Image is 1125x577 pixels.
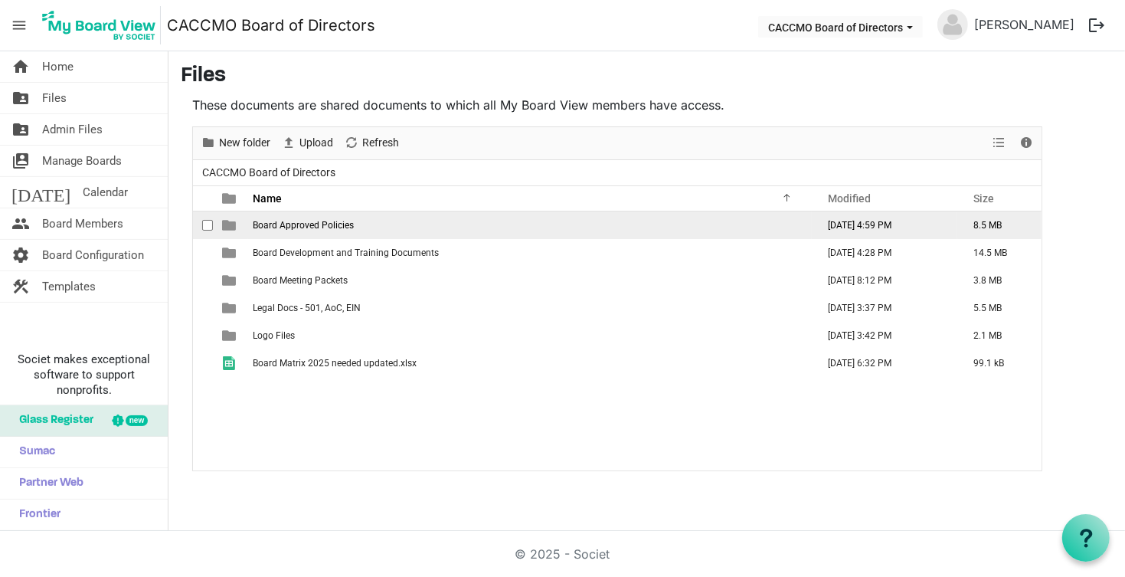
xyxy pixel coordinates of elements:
td: checkbox [193,294,213,322]
span: Name [253,192,282,205]
span: Board Members [42,208,123,239]
span: Refresh [361,133,401,152]
span: folder_shared [11,83,30,113]
button: New folder [198,133,273,152]
td: is template cell column header type [213,211,248,239]
a: CACCMO Board of Directors [167,10,375,41]
td: 99.1 kB is template cell column header Size [957,349,1042,377]
span: folder_shared [11,114,30,145]
td: is template cell column header type [213,294,248,322]
a: © 2025 - Societ [515,546,610,562]
span: Templates [42,271,96,302]
td: Logo Files is template cell column header Name [248,322,812,349]
td: March 24, 2025 6:32 PM column header Modified [812,349,957,377]
button: Upload [279,133,336,152]
td: April 15, 2025 3:42 PM column header Modified [812,322,957,349]
td: July 16, 2025 4:59 PM column header Modified [812,211,957,239]
button: Refresh [342,133,402,152]
h3: Files [181,64,1113,90]
span: New folder [217,133,272,152]
span: Size [973,192,994,205]
span: Sumac [11,437,55,467]
span: Legal Docs - 501, AoC, EIN [253,303,361,313]
span: [DATE] [11,177,70,208]
span: Manage Boards [42,146,122,176]
span: people [11,208,30,239]
span: menu [5,11,34,40]
td: Legal Docs - 501, AoC, EIN is template cell column header Name [248,294,812,322]
td: checkbox [193,211,213,239]
span: Calendar [83,177,128,208]
div: Details [1013,127,1039,159]
td: checkbox [193,239,213,267]
img: no-profile-picture.svg [937,9,968,40]
div: Refresh [338,127,404,159]
td: Board Development and Training Documents is template cell column header Name [248,239,812,267]
span: Partner Web [11,468,83,499]
td: is template cell column header type [213,322,248,349]
td: is template cell column header type [213,239,248,267]
div: View [987,127,1013,159]
span: switch_account [11,146,30,176]
span: Board Configuration [42,240,144,270]
td: is template cell column header type [213,267,248,294]
span: Societ makes exceptional software to support nonprofits. [7,352,161,398]
span: settings [11,240,30,270]
td: 2.1 MB is template cell column header Size [957,322,1042,349]
p: These documents are shared documents to which all My Board View members have access. [192,96,1042,114]
td: Board Matrix 2025 needed updated.xlsx is template cell column header Name [248,349,812,377]
img: My Board View Logo [38,6,161,44]
td: August 29, 2025 8:12 PM column header Modified [812,267,957,294]
button: Details [1016,133,1037,152]
span: construction [11,271,30,302]
span: Board Meeting Packets [253,275,348,286]
button: logout [1081,9,1113,41]
button: CACCMO Board of Directors dropdownbutton [758,16,923,38]
span: Board Approved Policies [253,220,354,231]
span: Logo Files [253,330,295,341]
td: 14.5 MB is template cell column header Size [957,239,1042,267]
span: CACCMO Board of Directors [199,163,338,182]
td: is template cell column header type [213,349,248,377]
td: 3.8 MB is template cell column header Size [957,267,1042,294]
a: [PERSON_NAME] [968,9,1081,40]
span: Board Development and Training Documents [253,248,439,258]
span: Frontier [11,500,61,530]
td: checkbox [193,322,213,349]
td: 8.5 MB is template cell column header Size [957,211,1042,239]
td: 5.5 MB is template cell column header Size [957,294,1042,322]
span: Modified [828,192,871,205]
td: checkbox [193,267,213,294]
span: Upload [298,133,335,152]
td: Board Approved Policies is template cell column header Name [248,211,812,239]
div: New folder [195,127,276,159]
span: home [11,51,30,82]
span: Files [42,83,67,113]
div: Upload [276,127,338,159]
span: Board Matrix 2025 needed updated.xlsx [253,358,417,369]
div: new [126,415,148,426]
span: Admin Files [42,114,103,145]
td: checkbox [193,349,213,377]
span: Glass Register [11,405,93,436]
span: Home [42,51,74,82]
td: April 14, 2025 4:28 PM column header Modified [812,239,957,267]
td: April 15, 2025 3:37 PM column header Modified [812,294,957,322]
td: Board Meeting Packets is template cell column header Name [248,267,812,294]
a: My Board View Logo [38,6,167,44]
button: View dropdownbutton [990,133,1009,152]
